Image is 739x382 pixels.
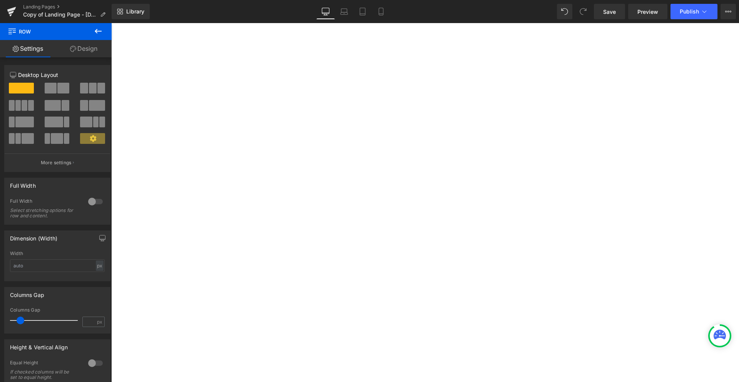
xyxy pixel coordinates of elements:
[10,360,80,368] div: Equal Height
[10,259,105,272] input: auto
[557,4,572,19] button: Undo
[8,23,85,40] span: Row
[96,260,104,271] div: px
[112,4,150,19] a: New Library
[10,231,57,242] div: Dimension (Width)
[10,178,36,189] div: Full Width
[5,153,110,172] button: More settings
[126,8,144,15] span: Library
[575,4,591,19] button: Redo
[372,4,390,19] a: Mobile
[10,287,44,298] div: Columns Gap
[10,369,79,380] div: If checked columns will be set to equal height.
[353,4,372,19] a: Tablet
[10,307,105,313] div: Columns Gap
[637,8,658,16] span: Preview
[10,340,68,350] div: Height & Vertical Align
[335,4,353,19] a: Laptop
[97,319,104,324] span: px
[41,159,72,166] p: More settings
[10,208,79,219] div: Select stretching options for row and content.
[56,40,112,57] a: Design
[680,8,699,15] span: Publish
[23,4,112,10] a: Landing Pages
[721,4,736,19] button: More
[10,251,105,256] div: Width
[10,198,80,206] div: Full Width
[603,8,616,16] span: Save
[316,4,335,19] a: Desktop
[23,12,97,18] span: Copy of Landing Page - [DATE] 20:57:48
[10,71,105,79] p: Desktop Layout
[670,4,717,19] button: Publish
[628,4,667,19] a: Preview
